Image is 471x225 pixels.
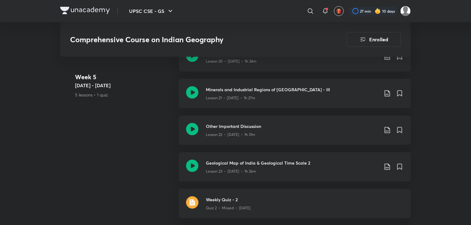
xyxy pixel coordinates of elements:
a: Company Logo [60,7,110,16]
h5: [DATE] - [DATE] [75,82,174,89]
h3: Comprehensive Course on Indian Geography [70,35,312,44]
a: Other Important DiscussionLesson 22 • [DATE] • 1h 31m [179,116,411,152]
img: avatar [336,8,342,14]
img: streak [375,8,381,14]
h3: Geological Map of India & Geological Time Scale 2 [206,160,379,166]
p: Lesson 21 • [DATE] • 1h 27m [206,95,255,101]
button: avatar [334,6,344,16]
button: Enrolled [347,32,401,47]
h4: Week 5 [75,72,174,82]
img: SP [400,6,411,16]
p: 5 lessons • 1 quiz [75,92,174,98]
button: UPSC CSE - GS [125,5,178,17]
h3: Weekly Quiz - 2 [206,196,403,203]
h3: Other Important Discussion [206,123,379,129]
img: quiz [186,196,198,209]
p: Quiz 2 • Missed • [DATE] [206,205,251,211]
a: Minerals and Industrial Regions of [GEOGRAPHIC_DATA] - IIILesson 21 • [DATE] • 1h 27m [179,79,411,116]
p: Lesson 22 • [DATE] • 1h 31m [206,132,255,137]
h3: Minerals and Industrial Regions of [GEOGRAPHIC_DATA] - III [206,86,379,93]
img: Company Logo [60,7,110,14]
a: Minerals and Industrial Regions of [GEOGRAPHIC_DATA] - IILesson 20 • [DATE] • 1h 34m [179,42,411,79]
p: Lesson 23 • [DATE] • 1h 26m [206,169,256,174]
a: Geological Map of India & Geological Time Scale 2Lesson 23 • [DATE] • 1h 26m [179,152,411,189]
p: Lesson 20 • [DATE] • 1h 34m [206,59,256,64]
